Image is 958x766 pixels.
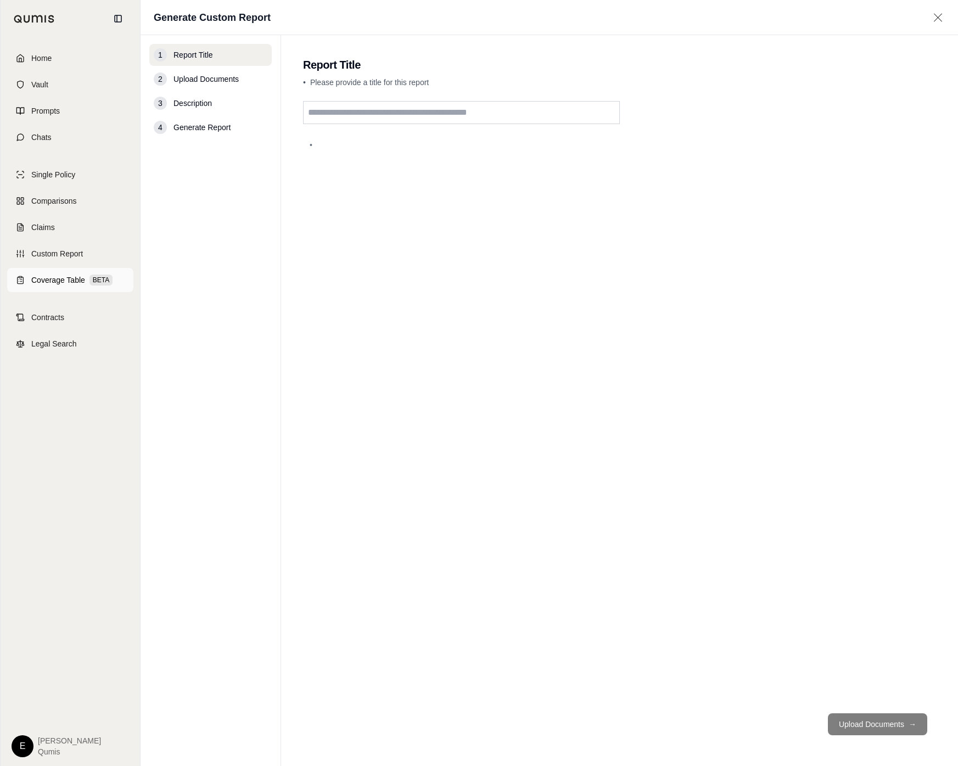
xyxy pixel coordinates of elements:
[173,98,212,109] span: Description
[173,49,213,60] span: Report Title
[154,121,167,134] div: 4
[7,125,133,149] a: Chats
[31,132,52,143] span: Chats
[310,78,429,87] span: Please provide a title for this report
[31,248,83,259] span: Custom Report
[154,97,167,110] div: 3
[14,15,55,23] img: Qumis Logo
[7,332,133,356] a: Legal Search
[7,242,133,266] a: Custom Report
[31,105,60,116] span: Prompts
[303,57,936,72] h2: Report Title
[12,735,33,757] div: E
[154,72,167,86] div: 2
[7,46,133,70] a: Home
[7,215,133,239] a: Claims
[7,99,133,123] a: Prompts
[173,122,231,133] span: Generate Report
[7,305,133,329] a: Contracts
[31,79,48,90] span: Vault
[31,338,77,349] span: Legal Search
[7,268,133,292] a: Coverage TableBETA
[109,10,127,27] button: Collapse sidebar
[7,72,133,97] a: Vault
[38,735,101,746] span: [PERSON_NAME]
[31,195,76,206] span: Comparisons
[154,48,167,61] div: 1
[89,275,113,286] span: BETA
[38,746,101,757] span: Qumis
[31,169,75,180] span: Single Policy
[173,74,239,85] span: Upload Documents
[310,139,312,150] span: •
[7,163,133,187] a: Single Policy
[31,312,64,323] span: Contracts
[154,10,271,25] h1: Generate Custom Report
[31,275,85,286] span: Coverage Table
[7,189,133,213] a: Comparisons
[31,53,52,64] span: Home
[303,78,306,87] span: •
[31,222,55,233] span: Claims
